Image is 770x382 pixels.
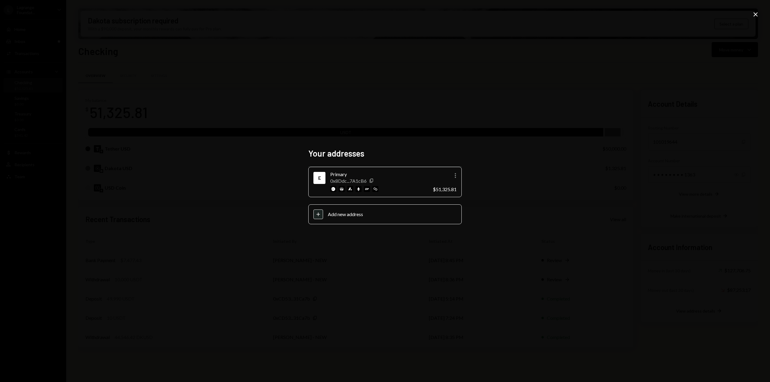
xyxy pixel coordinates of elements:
[330,178,367,184] div: 0x8Ddc...7A1cB6
[330,171,428,178] div: Primary
[433,186,457,192] div: $51,325.81
[315,173,324,183] div: Ethereum
[308,148,462,159] h2: Your addresses
[328,211,457,217] div: Add new address
[364,186,370,192] img: optimism-mainnet
[339,186,345,192] img: arbitrum-mainnet
[347,186,353,192] img: avalanche-mainnet
[330,186,336,192] img: base-mainnet
[308,204,462,224] button: Add new address
[356,186,362,192] img: ethereum-mainnet
[372,186,378,192] img: polygon-mainnet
